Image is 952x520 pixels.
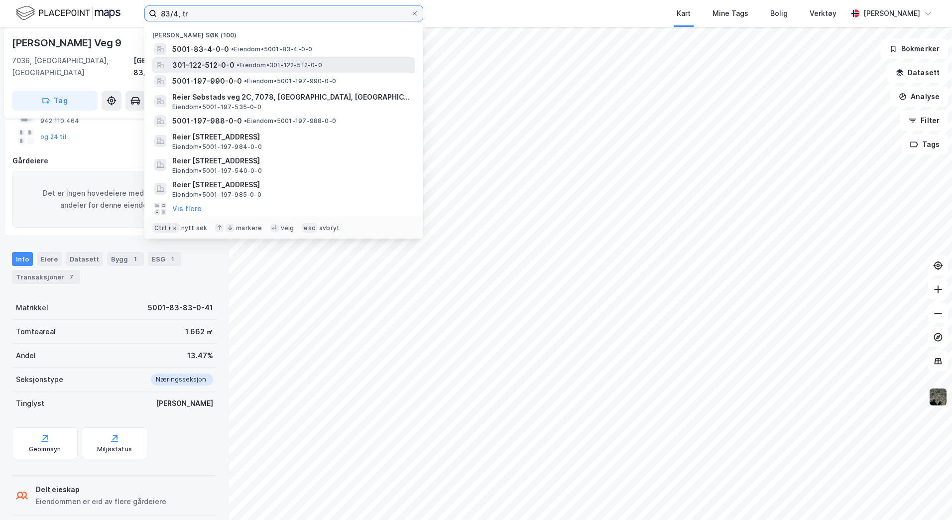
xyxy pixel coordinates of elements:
div: [PERSON_NAME] Veg 9 [12,35,123,51]
span: Eiendom • 301-122-512-0-0 [237,61,322,69]
input: Søk på adresse, matrikkel, gårdeiere, leietakere eller personer [157,6,411,21]
div: 7036, [GEOGRAPHIC_DATA], [GEOGRAPHIC_DATA] [12,55,133,79]
div: Bygg [107,252,144,266]
div: Eiendommen er eid av flere gårdeiere [36,496,166,508]
div: Kontrollprogram for chat [902,472,952,520]
div: Seksjonstype [16,374,63,386]
span: Eiendom • 5001-197-985-0-0 [172,191,261,199]
div: 5001-83-83-0-41 [148,302,213,314]
button: Datasett [887,63,948,83]
div: [GEOGRAPHIC_DATA], 83/83/0/41 [133,55,217,79]
span: 5001-197-988-0-0 [172,115,242,127]
div: avbryt [319,224,340,232]
button: Bokmerker [881,39,948,59]
div: 7 [66,272,76,282]
div: Ctrl + k [152,223,179,233]
button: Tag [12,91,98,111]
span: Reier [STREET_ADDRESS] [172,179,411,191]
span: Eiendom • 5001-83-4-0-0 [231,45,312,53]
div: Tinglyst [16,397,44,409]
img: logo.f888ab2527a4732fd821a326f86c7f29.svg [16,4,120,22]
div: velg [281,224,294,232]
span: • [237,61,239,69]
span: Eiendom • 5001-197-535-0-0 [172,103,261,111]
div: Andel [16,350,36,362]
span: Eiendom • 5001-197-540-0-0 [172,167,262,175]
div: 1 [130,254,140,264]
span: • [244,77,247,85]
span: Eiendom • 5001-197-988-0-0 [244,117,336,125]
div: esc [302,223,317,233]
img: 9k= [929,388,948,406]
div: 13.47% [187,350,213,362]
div: Bolig [770,7,788,19]
button: Tags [902,134,948,154]
span: Eiendom • 5001-197-990-0-0 [244,77,336,85]
div: 1 [167,254,177,264]
div: [PERSON_NAME] [863,7,920,19]
div: 942 110 464 [40,117,79,125]
div: [PERSON_NAME] søk (100) [144,23,423,41]
div: Kart [677,7,691,19]
div: nytt søk [181,224,208,232]
div: 1 662 ㎡ [185,326,213,338]
span: Reier Søbstads veg 2C, 7078, [GEOGRAPHIC_DATA], [GEOGRAPHIC_DATA] [172,91,411,103]
div: Det er ingen hovedeiere med signifikante andeler for denne eiendommen [12,171,217,228]
div: Geoinnsyn [29,445,61,453]
div: [PERSON_NAME] [156,397,213,409]
div: Eiere [37,252,62,266]
div: Gårdeiere [12,155,217,167]
div: Miljøstatus [97,445,132,453]
div: ESG [148,252,181,266]
span: 5001-197-990-0-0 [172,75,242,87]
span: • [244,117,247,125]
div: Datasett [66,252,103,266]
div: markere [236,224,262,232]
span: 301-122-512-0-0 [172,59,235,71]
span: • [231,45,234,53]
span: Reier [STREET_ADDRESS] [172,131,411,143]
div: Tomteareal [16,326,56,338]
div: Delt eieskap [36,484,166,496]
div: Info [12,252,33,266]
div: Matrikkel [16,302,48,314]
button: Filter [900,111,948,130]
div: Transaksjoner [12,270,80,284]
span: Reier [STREET_ADDRESS] [172,155,411,167]
iframe: Chat Widget [902,472,952,520]
button: Vis flere [172,203,202,215]
div: Mine Tags [713,7,748,19]
button: Analyse [890,87,948,107]
span: Eiendom • 5001-197-984-0-0 [172,143,262,151]
span: 5001-83-4-0-0 [172,43,229,55]
div: Verktøy [810,7,836,19]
